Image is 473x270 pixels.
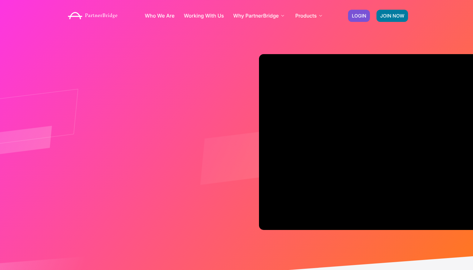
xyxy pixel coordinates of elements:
[380,13,404,18] span: JOIN NOW
[352,13,366,18] span: LOGIN
[295,13,324,18] a: Products
[348,10,370,22] a: LOGIN
[376,10,408,22] a: JOIN NOW
[233,13,286,18] a: Why PartnerBridge
[145,13,174,18] a: Who We Are
[184,13,224,18] a: Working With Us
